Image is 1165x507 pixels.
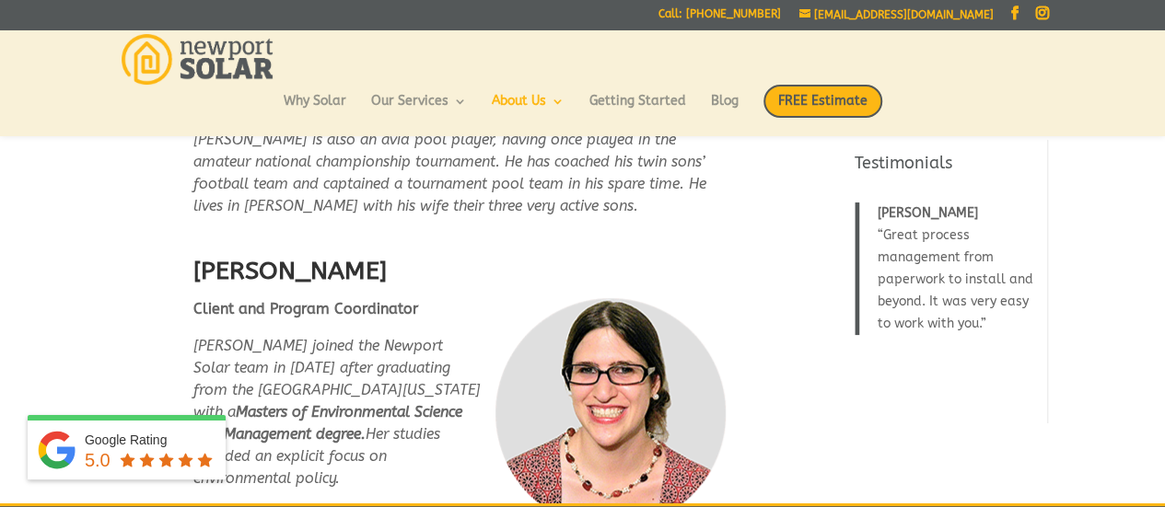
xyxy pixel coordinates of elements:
span: [PERSON_NAME] [878,205,978,221]
a: Call: [PHONE_NUMBER] [658,8,781,28]
a: Why Solar [284,95,346,126]
h4: Testimonials [855,152,1036,184]
a: [EMAIL_ADDRESS][DOMAIN_NAME] [799,8,994,21]
a: Blog [711,95,739,126]
div: Google Rating [85,431,216,449]
strong: [PERSON_NAME] [193,256,387,285]
img: Newport Solar | Solar Energy Optimized. [122,34,274,85]
strong: Masters of Environmental Science and Management degree. [193,403,462,443]
span: FREE Estimate [763,85,882,118]
strong: Client and Program Coordinator [193,300,418,317]
em: [PERSON_NAME] joined the Newport Solar team in [DATE] after graduating from the [GEOGRAPHIC_DATA]... [193,337,481,487]
a: Getting Started [589,95,686,126]
a: FREE Estimate [763,85,882,136]
span: 5.0 [85,450,111,470]
a: Our Services [371,95,467,126]
blockquote: Great process management from paperwork to install and beyond. It was very easy to work with you. [855,202,1037,335]
a: About Us [492,95,565,126]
